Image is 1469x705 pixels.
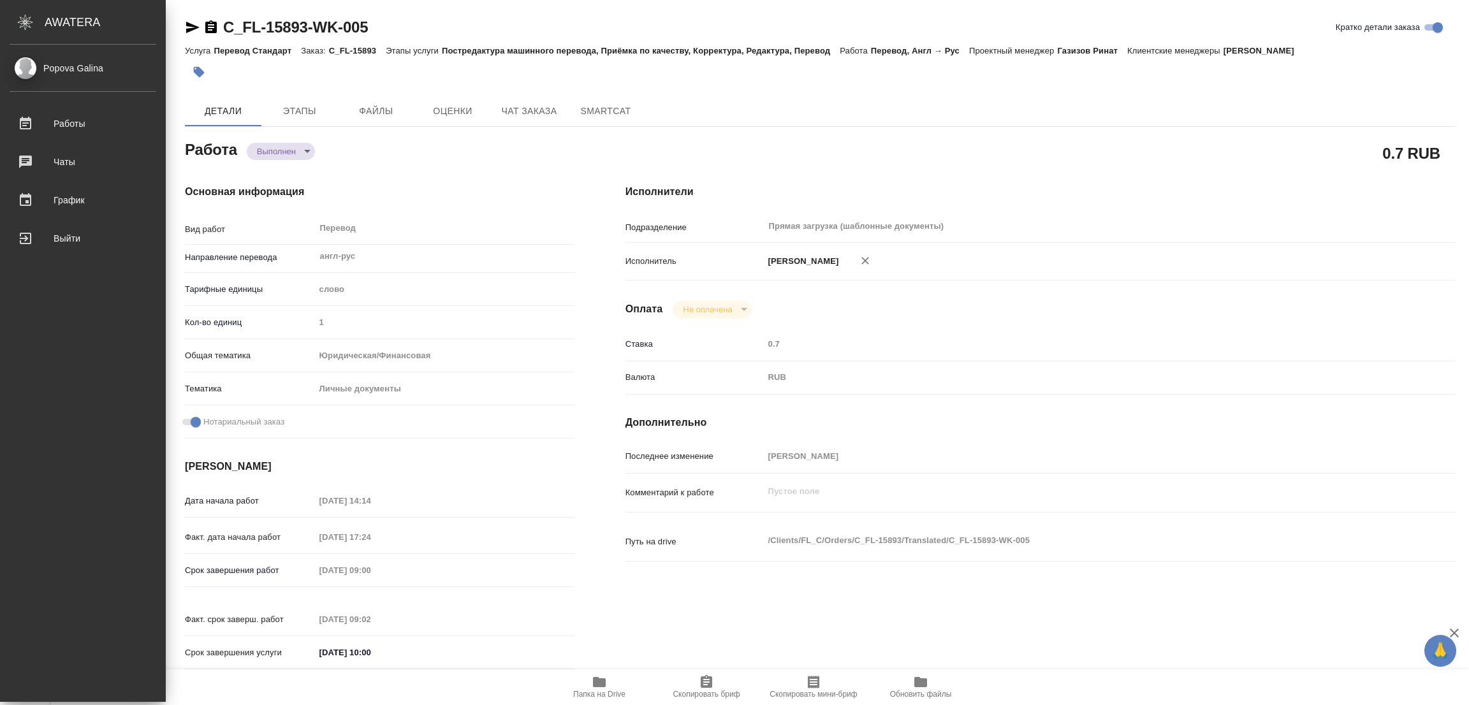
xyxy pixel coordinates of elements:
input: Пустое поле [764,447,1386,465]
input: Пустое поле [315,313,574,331]
button: 🙏 [1424,635,1456,667]
div: RUB [764,367,1386,388]
div: Чаты [10,152,156,171]
a: C_FL-15893-WK-005 [223,18,368,36]
span: Этапы [269,103,330,119]
a: Чаты [3,146,163,178]
button: Удалить исполнителя [851,247,879,275]
span: Обновить файлы [890,690,952,699]
p: Дата начала работ [185,495,315,507]
p: Тарифные единицы [185,283,315,296]
div: AWATERA [45,10,166,35]
p: Работа [840,46,871,55]
p: Этапы услуги [386,46,442,55]
a: Работы [3,108,163,140]
span: Кратко детали заказа [1336,21,1420,34]
p: Вид работ [185,223,315,236]
p: Услуга [185,46,214,55]
input: Пустое поле [764,335,1386,353]
p: Общая тематика [185,349,315,362]
p: Газизов Ринат [1057,46,1127,55]
p: Проектный менеджер [969,46,1057,55]
div: График [10,191,156,210]
button: Выполнен [253,146,300,157]
div: Выйти [10,229,156,248]
p: Заказ: [301,46,328,55]
div: Личные документы [315,378,574,400]
div: Выполнен [673,301,751,318]
button: Не оплачена [679,304,736,315]
span: Файлы [346,103,407,119]
button: Скопировать ссылку [203,20,219,35]
p: Исполнитель [625,255,764,268]
p: Последнее изменение [625,450,764,463]
a: Выйти [3,222,163,254]
p: Срок завершения работ [185,564,315,577]
h2: Работа [185,137,237,160]
a: График [3,184,163,216]
h4: Дополнительно [625,415,1455,430]
input: Пустое поле [315,610,427,629]
button: Скопировать ссылку для ЯМессенджера [185,20,200,35]
p: Комментарий к работе [625,486,764,499]
span: Оценки [422,103,483,119]
input: Пустое поле [315,561,427,579]
div: слово [315,279,574,300]
button: Скопировать бриф [653,669,760,705]
button: Скопировать мини-бриф [760,669,867,705]
p: Подразделение [625,221,764,234]
div: Popova Galina [10,61,156,75]
p: Валюта [625,371,764,384]
p: Срок завершения услуги [185,646,315,659]
p: Ставка [625,338,764,351]
p: Факт. срок заверш. работ [185,613,315,626]
input: Пустое поле [315,491,427,510]
div: Выполнен [247,143,315,160]
p: Перевод Стандарт [214,46,301,55]
p: Перевод, Англ → Рус [871,46,969,55]
span: Папка на Drive [573,690,625,699]
h4: [PERSON_NAME] [185,459,574,474]
span: Нотариальный заказ [203,416,284,428]
p: C_FL-15893 [329,46,386,55]
p: Постредактура машинного перевода, Приёмка по качеству, Корректура, Редактура, Перевод [442,46,840,55]
h4: Основная информация [185,184,574,200]
p: [PERSON_NAME] [1224,46,1304,55]
span: SmartCat [575,103,636,119]
p: Кол-во единиц [185,316,315,329]
span: Скопировать бриф [673,690,740,699]
button: Обновить файлы [867,669,974,705]
textarea: /Clients/FL_C/Orders/C_FL-15893/Translated/C_FL-15893-WK-005 [764,530,1386,551]
button: Добавить тэг [185,58,213,86]
p: Клиентские менеджеры [1127,46,1224,55]
input: ✎ Введи что-нибудь [315,643,427,662]
p: [PERSON_NAME] [764,255,839,268]
span: Скопировать мини-бриф [770,690,857,699]
span: 🙏 [1429,637,1451,664]
p: Факт. дата начала работ [185,531,315,544]
span: Чат заказа [499,103,560,119]
div: Работы [10,114,156,133]
h2: 0.7 RUB [1382,142,1440,164]
p: Направление перевода [185,251,315,264]
span: Детали [193,103,254,119]
p: Тематика [185,382,315,395]
input: Пустое поле [315,528,427,546]
div: Юридическая/Финансовая [315,345,574,367]
button: Папка на Drive [546,669,653,705]
h4: Оплата [625,302,663,317]
p: Путь на drive [625,535,764,548]
h4: Исполнители [625,184,1455,200]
